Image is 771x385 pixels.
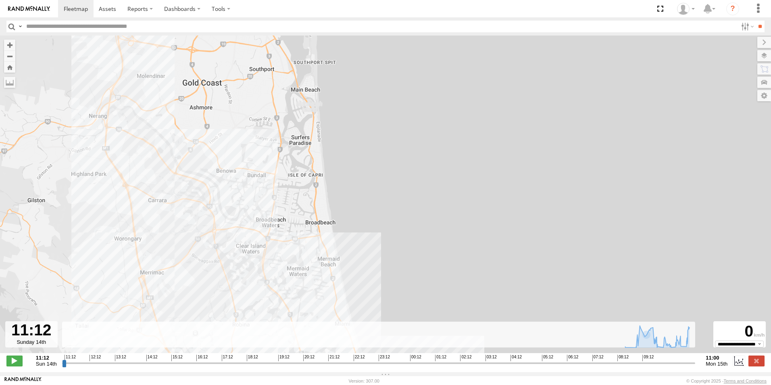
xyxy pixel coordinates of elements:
[726,2,739,15] i: ?
[354,355,365,361] span: 22:12
[222,355,233,361] span: 17:12
[617,355,629,361] span: 08:12
[738,21,755,32] label: Search Filter Options
[36,361,57,367] span: Sun 14th Sep 2025
[115,355,126,361] span: 13:12
[328,355,340,361] span: 21:12
[592,355,604,361] span: 07:12
[146,355,158,361] span: 14:12
[4,62,15,73] button: Zoom Home
[65,355,76,361] span: 11:12
[171,355,183,361] span: 15:12
[247,355,258,361] span: 18:12
[724,379,767,383] a: Terms and Conditions
[6,356,23,366] label: Play/Stop
[542,355,553,361] span: 05:12
[278,355,290,361] span: 19:12
[642,355,654,361] span: 09:12
[196,355,208,361] span: 16:12
[8,6,50,12] img: rand-logo.svg
[674,3,698,15] div: Darren Ward
[379,355,390,361] span: 23:12
[748,356,765,366] label: Close
[486,355,497,361] span: 03:12
[706,361,727,367] span: Mon 15th Sep 2025
[349,379,379,383] div: Version: 307.00
[460,355,471,361] span: 02:12
[567,355,578,361] span: 06:12
[706,355,727,361] strong: 11:00
[715,322,765,341] div: 0
[4,40,15,50] button: Zoom in
[435,355,446,361] span: 01:12
[511,355,522,361] span: 04:12
[686,379,767,383] div: © Copyright 2025 -
[4,77,15,88] label: Measure
[17,21,23,32] label: Search Query
[410,355,421,361] span: 00:12
[36,355,57,361] strong: 11:12
[303,355,315,361] span: 20:12
[4,377,42,385] a: Visit our Website
[4,50,15,62] button: Zoom out
[90,355,101,361] span: 12:12
[757,90,771,101] label: Map Settings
